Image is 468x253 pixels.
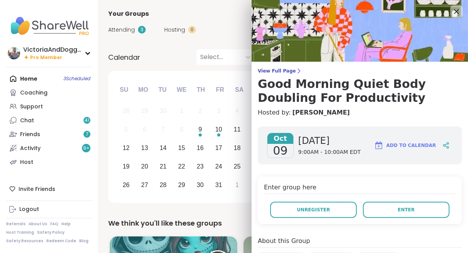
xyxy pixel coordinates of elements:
[270,202,357,218] button: Unregister
[215,124,222,135] div: 10
[371,136,439,155] button: Add to Calendar
[235,106,239,116] div: 4
[20,89,48,97] div: Coaching
[215,161,222,172] div: 24
[6,230,34,235] a: Host Training
[141,180,148,190] div: 27
[267,133,293,144] span: Oct
[155,177,172,193] div: Choose Tuesday, October 28th, 2025
[143,124,146,135] div: 6
[6,141,92,155] a: Activity9+
[192,158,209,175] div: Choose Thursday, October 23rd, 2025
[229,140,245,157] div: Choose Saturday, October 18th, 2025
[79,238,88,244] a: Blog
[8,47,20,59] img: VictoriaAndDoggie
[192,140,209,157] div: Choose Thursday, October 16th, 2025
[20,159,33,166] div: Host
[229,121,245,138] div: Choose Saturday, October 11th, 2025
[141,161,148,172] div: 20
[136,121,153,138] div: Not available Monday, October 6th, 2025
[6,238,43,244] a: Safety Resources
[86,131,88,138] span: 7
[160,161,167,172] div: 21
[154,81,171,98] div: Tu
[215,143,222,153] div: 17
[217,106,220,116] div: 3
[20,131,40,138] div: Friends
[85,117,89,124] span: 41
[6,100,92,113] a: Support
[162,124,165,135] div: 7
[273,144,288,158] span: 09
[50,221,58,227] a: FAQ
[141,143,148,153] div: 13
[37,230,65,235] a: Safety Policy
[117,102,246,194] div: month 2025-10
[258,68,462,105] a: View Full PageGood Morning Quiet Body Doubling For Productivity
[258,108,462,117] h4: Hosted by:
[136,140,153,157] div: Choose Monday, October 13th, 2025
[123,161,129,172] div: 19
[20,103,43,111] div: Support
[118,177,134,193] div: Choose Sunday, October 26th, 2025
[192,103,209,120] div: Not available Thursday, October 2nd, 2025
[160,143,167,153] div: 14
[19,206,39,213] div: Logout
[20,117,34,125] div: Chat
[258,236,310,246] h4: About this Group
[108,26,135,34] span: Attending
[192,177,209,193] div: Choose Thursday, October 30th, 2025
[363,202,449,218] button: Enter
[234,143,241,153] div: 18
[188,26,196,34] div: 0
[298,135,361,147] span: [DATE]
[6,113,92,127] a: Chat41
[178,180,185,190] div: 29
[174,103,190,120] div: Not available Wednesday, October 1st, 2025
[118,121,134,138] div: Not available Sunday, October 5th, 2025
[180,106,184,116] div: 1
[123,106,129,116] div: 28
[215,180,222,190] div: 31
[198,106,202,116] div: 2
[138,26,146,34] div: 3
[180,124,184,135] div: 8
[118,103,134,120] div: Not available Sunday, September 28th, 2025
[297,206,330,213] span: Unregister
[134,81,151,98] div: Mo
[83,145,90,152] span: 9 +
[30,54,62,61] span: Pro Member
[398,206,415,213] span: Enter
[123,180,129,190] div: 26
[231,81,248,98] div: Sa
[6,86,92,100] a: Coaching
[136,158,153,175] div: Choose Monday, October 20th, 2025
[155,103,172,120] div: Not available Tuesday, September 30th, 2025
[155,140,172,157] div: Choose Tuesday, October 14th, 2025
[116,81,133,98] div: Su
[292,108,350,117] a: [PERSON_NAME]
[108,52,140,62] span: Calendar
[155,158,172,175] div: Choose Tuesday, October 21st, 2025
[136,177,153,193] div: Choose Monday, October 27th, 2025
[197,143,204,153] div: 16
[211,81,228,98] div: Fr
[6,221,26,227] a: Referrals
[192,121,209,138] div: Choose Thursday, October 9th, 2025
[234,124,241,135] div: 11
[173,81,190,98] div: We
[258,77,462,105] h3: Good Morning Quiet Body Doubling For Productivity
[6,155,92,169] a: Host
[178,143,185,153] div: 15
[264,183,456,194] h4: Enter group here
[118,140,134,157] div: Choose Sunday, October 12th, 2025
[198,124,202,135] div: 9
[6,12,92,39] img: ShareWell Nav Logo
[210,140,227,157] div: Choose Friday, October 17th, 2025
[174,121,190,138] div: Not available Wednesday, October 8th, 2025
[6,182,92,196] div: Invite Friends
[229,103,245,120] div: Not available Saturday, October 4th, 2025
[136,103,153,120] div: Not available Monday, September 29th, 2025
[124,124,128,135] div: 5
[210,121,227,138] div: Choose Friday, October 10th, 2025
